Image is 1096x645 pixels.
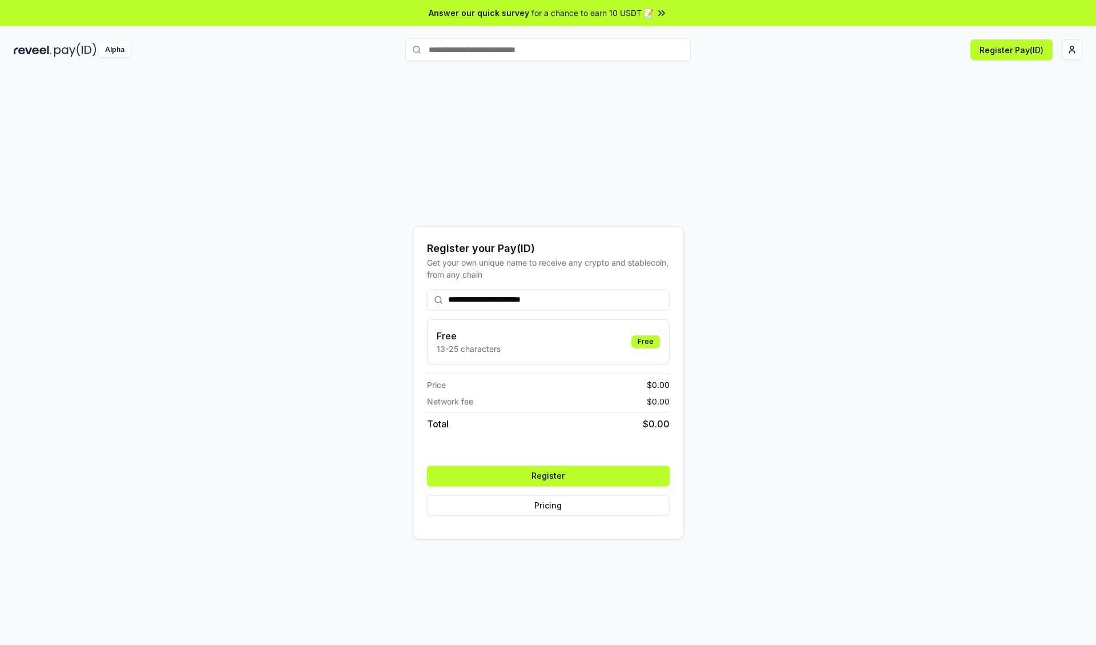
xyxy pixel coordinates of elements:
[643,417,670,431] span: $ 0.00
[427,257,670,281] div: Get your own unique name to receive any crypto and stablecoin, from any chain
[14,43,52,57] img: reveel_dark
[429,7,529,19] span: Answer our quick survey
[531,7,654,19] span: for a chance to earn 10 USDT 📝
[631,335,660,348] div: Free
[437,343,501,355] p: 13-25 characters
[427,241,670,257] div: Register your Pay(ID)
[427,495,670,516] button: Pricing
[970,39,1053,60] button: Register Pay(ID)
[427,379,446,391] span: Price
[437,329,501,343] h3: Free
[647,379,670,391] span: $ 0.00
[427,466,670,486] button: Register
[99,43,131,57] div: Alpha
[647,395,670,407] span: $ 0.00
[427,417,449,431] span: Total
[427,395,473,407] span: Network fee
[54,43,96,57] img: pay_id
